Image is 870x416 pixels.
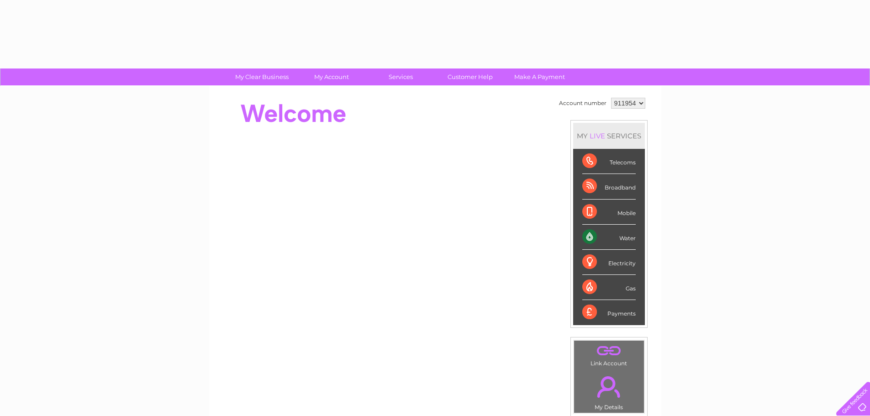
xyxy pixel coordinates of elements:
[363,68,438,85] a: Services
[574,369,644,413] td: My Details
[432,68,508,85] a: Customer Help
[582,225,636,250] div: Water
[582,250,636,275] div: Electricity
[582,300,636,325] div: Payments
[224,68,300,85] a: My Clear Business
[588,132,607,140] div: LIVE
[582,200,636,225] div: Mobile
[294,68,369,85] a: My Account
[582,174,636,199] div: Broadband
[557,95,609,111] td: Account number
[576,371,642,403] a: .
[576,343,642,359] a: .
[573,123,645,149] div: MY SERVICES
[502,68,577,85] a: Make A Payment
[574,340,644,369] td: Link Account
[582,275,636,300] div: Gas
[582,149,636,174] div: Telecoms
